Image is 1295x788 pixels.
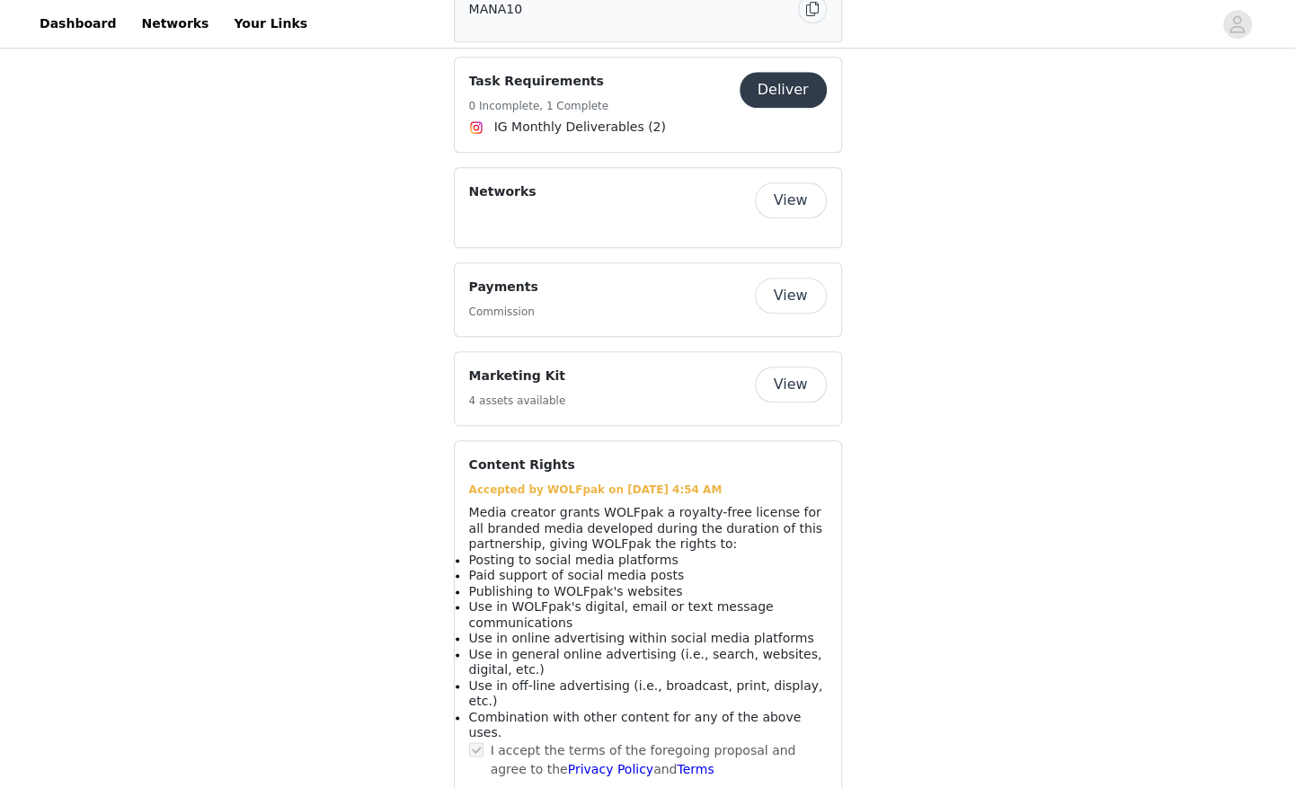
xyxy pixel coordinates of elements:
[469,553,679,567] span: Posting to social media platforms
[469,631,814,645] span: Use in online advertising within social media platforms
[494,118,666,137] span: IG Monthly Deliverables (2)
[491,741,827,779] p: I accept the terms of the foregoing proposal and agree to the and
[454,57,842,153] div: Task Requirements
[677,762,714,776] a: Terms
[469,568,685,582] span: Paid support of social media posts
[740,72,827,108] button: Deliver
[469,678,823,709] span: Use in off-line advertising (i.e., broadcast, print, display, etc.)
[469,584,683,598] span: Publishing to WOLFpak's websites
[755,367,827,403] button: View
[454,262,842,337] div: Payments
[469,182,537,201] h4: Networks
[1228,10,1246,39] div: avatar
[469,482,827,498] div: Accepted by WOLFpak on [DATE] 4:54 AM
[454,167,842,248] div: Networks
[469,393,566,409] h5: 4 assets available
[755,278,827,314] button: View
[469,505,822,551] span: Media creator grants WOLFpak a royalty-free license for all branded media developed during the du...
[469,710,802,740] span: Combination with other content for any of the above uses.
[130,4,219,44] a: Networks
[454,351,842,426] div: Marketing Kit
[469,98,609,114] h5: 0 Incomplete, 1 Complete
[469,120,483,135] img: Instagram Icon
[469,647,822,677] span: Use in general online advertising (i.e., search, websites, digital, etc.)
[469,367,566,385] h4: Marketing Kit
[755,182,827,218] button: View
[568,762,653,776] a: Privacy Policy
[469,456,575,474] h4: Content Rights
[29,4,127,44] a: Dashboard
[469,599,774,630] span: Use in WOLFpak's digital, email or text message communications
[469,304,538,320] h5: Commission
[469,278,538,297] h4: Payments
[223,4,318,44] a: Your Links
[469,72,609,91] h4: Task Requirements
